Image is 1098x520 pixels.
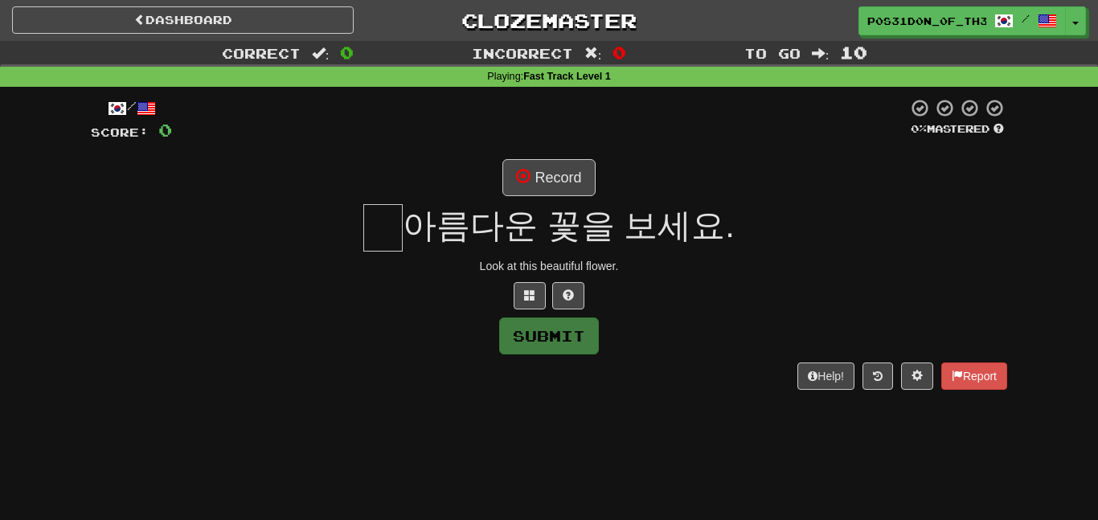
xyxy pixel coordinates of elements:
[403,207,735,244] span: 아름다운 꽃을 보세요.
[523,71,611,82] strong: Fast Track Level 1
[378,6,719,35] a: Clozemaster
[797,362,854,390] button: Help!
[552,282,584,309] button: Single letter hint - you only get 1 per sentence and score half the points! alt+h
[613,43,626,62] span: 0
[499,317,599,354] button: Submit
[1022,13,1030,24] span: /
[222,45,301,61] span: Correct
[502,159,595,196] button: Record
[91,125,149,139] span: Score:
[514,282,546,309] button: Switch sentence to multiple choice alt+p
[340,43,354,62] span: 0
[862,362,893,390] button: Round history (alt+y)
[158,120,172,140] span: 0
[812,47,830,60] span: :
[858,6,1066,35] a: P0S31D0N_0F_TH3_S3A /
[472,45,573,61] span: Incorrect
[840,43,867,62] span: 10
[12,6,354,34] a: Dashboard
[744,45,801,61] span: To go
[584,47,602,60] span: :
[941,362,1007,390] button: Report
[91,98,172,118] div: /
[867,14,986,28] span: P0S31D0N_0F_TH3_S3A
[91,258,1007,274] div: Look at this beautiful flower.
[312,47,330,60] span: :
[907,122,1007,137] div: Mastered
[911,122,927,135] span: 0 %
